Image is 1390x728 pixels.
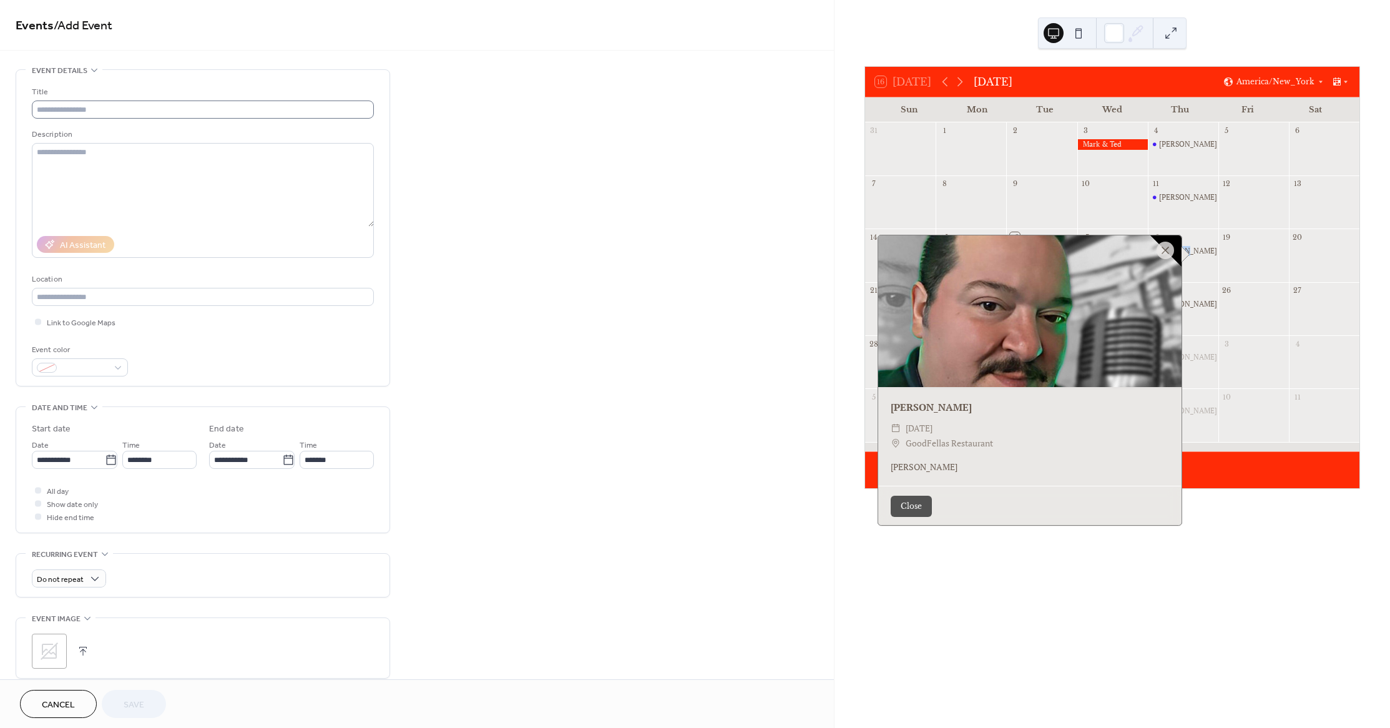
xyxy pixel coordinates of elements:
div: 10 [1222,392,1231,401]
div: Thu [1146,97,1214,122]
span: Do not repeat [37,573,84,587]
div: 5 [1222,126,1231,135]
div: 19 [1222,232,1231,242]
div: 31 [869,126,878,135]
div: Fri [1214,97,1282,122]
div: Sat [1281,97,1349,122]
span: Recurring event [32,548,98,561]
span: Date [209,439,226,452]
div: Tue [1011,97,1079,122]
div: ​ [891,421,901,436]
div: Mon [943,97,1011,122]
div: 14 [869,232,878,242]
div: 10 [1081,179,1090,189]
div: [PERSON_NAME] [1159,192,1217,203]
div: 7 [869,179,878,189]
div: 3 [1222,339,1231,348]
div: 11 [1152,179,1161,189]
div: End date [209,423,244,436]
div: ; [32,634,67,669]
div: 12 [1222,179,1231,189]
div: Description [32,128,371,141]
span: Show date only [47,498,98,511]
div: 8 [939,179,949,189]
div: Title [32,86,371,99]
div: [PERSON_NAME] [878,460,1182,473]
span: [DATE] [906,421,932,436]
div: 4 [1293,339,1302,348]
div: 15 [939,232,949,242]
span: All day [47,485,69,498]
div: [PERSON_NAME] [878,400,1182,415]
span: America/New_York [1236,78,1314,86]
div: 20 [1293,232,1302,242]
span: Time [122,439,140,452]
div: 2 [1010,126,1019,135]
span: GoodFellas Restaurant [906,436,993,451]
span: Time [300,439,317,452]
span: Cancel [42,699,75,712]
div: 27 [1293,286,1302,295]
div: 17 [1081,232,1090,242]
div: Event color [32,343,125,357]
div: 11 [1293,392,1302,401]
span: / Add Event [54,14,112,38]
div: Mark & Ted [1077,139,1148,150]
a: Events [16,14,54,38]
div: 6 [1293,126,1302,135]
span: Date and time [32,401,87,415]
div: 16 [1010,232,1019,242]
div: 1 [939,126,949,135]
div: DJ Drew [1148,192,1218,203]
div: 21 [869,286,878,295]
div: 26 [1222,286,1231,295]
div: 18 [1152,232,1161,242]
span: Date [32,439,49,452]
div: Start date [32,423,71,436]
button: Close [891,496,932,517]
div: 9 [1010,179,1019,189]
div: 3 [1081,126,1090,135]
span: Event details [32,64,87,77]
div: [PERSON_NAME] [1159,139,1217,150]
div: ​ [891,436,901,451]
span: Event image [32,612,81,626]
div: 4 [1152,126,1161,135]
div: 28 [869,339,878,348]
button: Cancel [20,690,97,718]
div: DJ Drew [1148,139,1218,150]
div: 5 [869,392,878,401]
span: Hide end time [47,511,94,524]
span: Link to Google Maps [47,317,115,330]
div: Sun [875,97,943,122]
div: 13 [1293,179,1302,189]
div: Location [32,273,371,286]
div: Wed [1079,97,1147,122]
div: [DATE] [974,74,1012,89]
